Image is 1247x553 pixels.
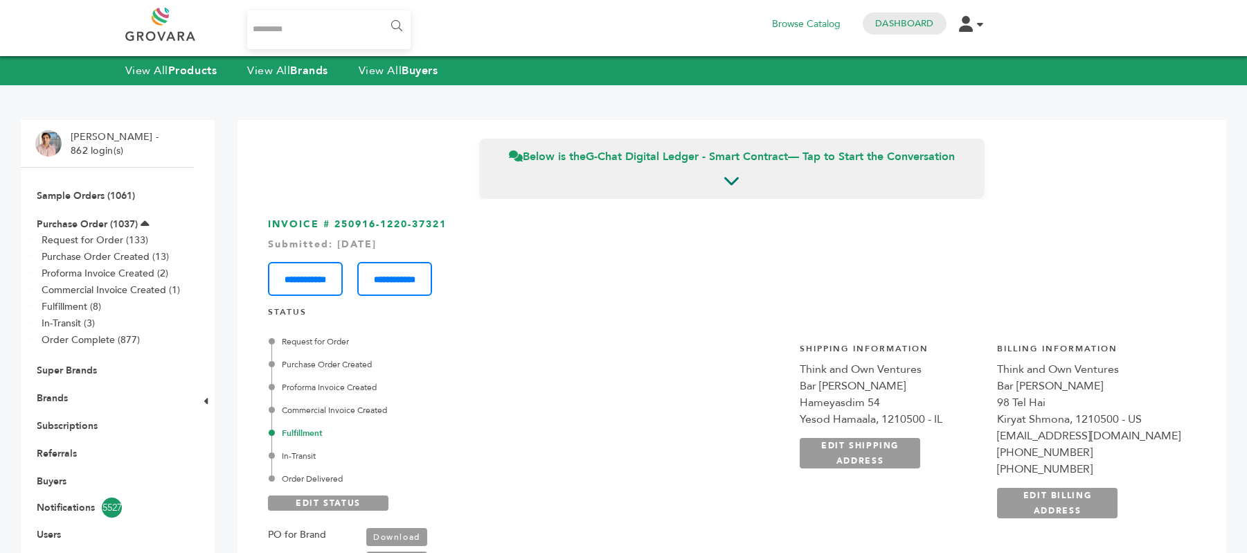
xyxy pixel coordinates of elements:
label: PO for Brand [268,527,326,543]
a: Request for Order (133) [42,234,148,247]
strong: Buyers [402,63,438,78]
div: 98 Tel Hai [997,394,1181,411]
div: [EMAIL_ADDRESS][DOMAIN_NAME] [997,428,1181,444]
a: View AllBuyers [359,63,438,78]
div: Bar [PERSON_NAME] [800,378,983,394]
div: Purchase Order Created [271,358,593,371]
a: EDIT STATUS [268,495,388,511]
strong: Products [168,63,217,78]
a: Browse Catalog [772,17,841,32]
span: Below is the — Tap to Start the Conversation [509,149,955,164]
div: [PHONE_NUMBER] [997,444,1181,461]
a: Purchase Order (1037) [37,218,138,231]
a: EDIT SHIPPING ADDRESS [800,438,920,468]
div: In-Transit [271,450,593,462]
div: Order Delivered [271,473,593,485]
a: EDIT BILLING ADDRESS [997,488,1118,518]
strong: G-Chat Digital Ledger - Smart Contract [586,149,788,164]
a: Users [37,528,61,541]
li: [PERSON_NAME] - 862 login(s) [71,130,162,157]
a: View AllProducts [125,63,217,78]
span: 5527 [102,498,122,518]
a: Order Complete (877) [42,333,140,346]
a: Brands [37,392,68,405]
a: Commercial Invoice Created (1) [42,283,180,297]
a: Notifications5527 [37,498,178,518]
a: Sample Orders (1061) [37,189,135,202]
a: Referrals [37,447,77,460]
h4: STATUS [268,306,1196,325]
a: Dashboard [875,17,933,30]
div: Think and Own Ventures [997,361,1181,378]
a: Fulfillment (8) [42,300,101,313]
div: Fulfillment [271,427,593,439]
a: Buyers [37,475,66,488]
input: Search... [247,10,411,49]
a: Purchase Order Created (13) [42,250,169,263]
div: Submitted: [DATE] [268,238,1196,252]
a: View AllBrands [247,63,328,78]
div: Commercial Invoice Created [271,404,593,416]
div: [PHONE_NUMBER] [997,461,1181,477]
a: Proforma Invoice Created (2) [42,267,168,280]
a: Download [366,528,427,546]
div: Kiryat Shmona, 1210500 - US [997,411,1181,428]
div: Think and Own Ventures [800,361,983,378]
a: Subscriptions [37,419,98,432]
h4: Billing Information [997,343,1181,362]
a: In-Transit (3) [42,317,95,330]
strong: Brands [290,63,328,78]
div: Request for Order [271,335,593,348]
a: Super Brands [37,364,97,377]
h4: Shipping Information [800,343,983,362]
h3: INVOICE # 250916-1220-37321 [268,218,1196,296]
div: Hameyasdim 54 [800,394,983,411]
div: Bar [PERSON_NAME] [997,378,1181,394]
div: Yesod Hamaala, 1210500 - IL [800,411,983,428]
div: Proforma Invoice Created [271,381,593,394]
